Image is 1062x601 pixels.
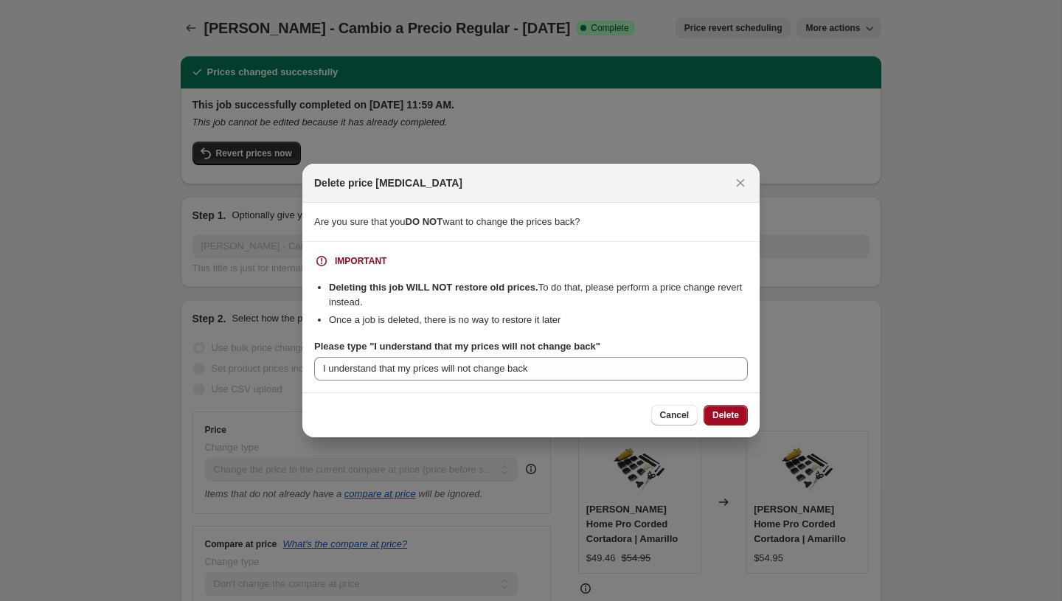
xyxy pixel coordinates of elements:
b: Please type "I understand that my prices will not change back" [314,341,600,352]
div: IMPORTANT [335,255,386,267]
b: DO NOT [406,216,443,227]
li: Once a job is deleted, there is no way to restore it later [329,313,748,327]
h2: Delete price [MEDICAL_DATA] [314,176,462,190]
span: Delete [712,409,739,421]
button: Close [730,173,751,193]
button: Cancel [651,405,698,425]
li: To do that, please perform a price change revert instead. [329,280,748,310]
span: Are you sure that you want to change the prices back? [314,216,580,227]
b: Deleting this job WILL NOT restore old prices. [329,282,538,293]
span: Cancel [660,409,689,421]
button: Delete [704,405,748,425]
